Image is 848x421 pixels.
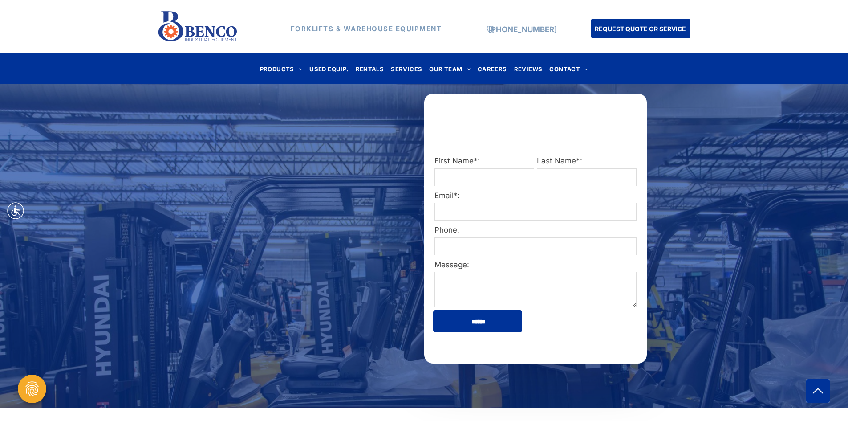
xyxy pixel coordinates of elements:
a: OUR TEAM [426,63,474,75]
a: [PHONE_NUMBER] [488,25,557,34]
label: Phone: [434,225,637,236]
a: CAREERS [474,63,511,75]
label: First Name*: [434,155,534,167]
a: REVIEWS [511,63,546,75]
label: Message: [434,259,637,271]
label: Email*: [434,190,637,202]
a: CONTACT [546,63,592,75]
a: PRODUCTS [256,63,306,75]
a: REQUEST QUOTE OR SERVICE [591,19,690,38]
label: Last Name*: [537,155,637,167]
a: RENTALS [352,63,388,75]
span: REQUEST QUOTE OR SERVICE [595,20,686,37]
a: SERVICES [387,63,426,75]
strong: FORKLIFTS & WAREHOUSE EQUIPMENT [291,25,442,33]
a: USED EQUIP. [306,63,352,75]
